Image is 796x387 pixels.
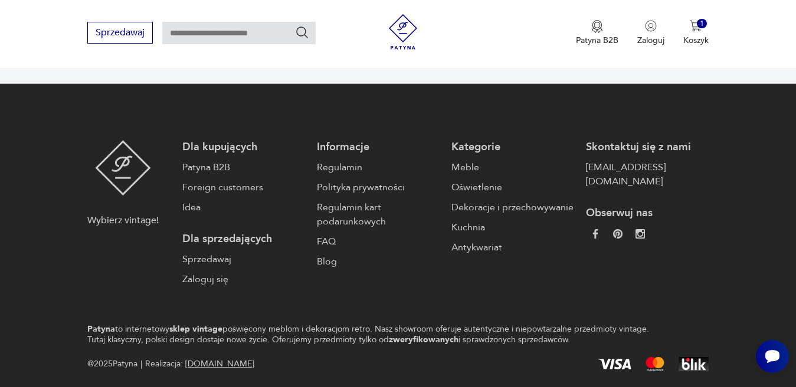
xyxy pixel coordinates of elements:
a: Zaloguj się [182,272,305,286]
a: Polityka prywatności [317,180,440,194]
p: Dla sprzedających [182,232,305,246]
a: [EMAIL_ADDRESS][DOMAIN_NAME] [586,160,709,188]
a: Regulamin kart podarunkowych [317,200,440,229]
a: Blog [317,254,440,269]
p: Patyna B2B [576,35,618,46]
a: Ikona medaluPatyna B2B [576,20,618,46]
a: FAQ [317,234,440,249]
p: Obserwuj nas [586,206,709,220]
strong: zweryfikowanych [389,334,458,345]
iframe: Smartsupp widget button [756,340,789,373]
a: Patyna B2B [182,160,305,174]
div: 1 [697,19,707,29]
strong: sklep vintage [169,323,222,335]
span: @ 2025 Patyna [87,357,137,371]
img: Patyna - sklep z meblami i dekoracjami vintage [95,140,151,196]
button: Zaloguj [637,20,664,46]
p: to internetowy poświęcony meblom i dekoracjom retro. Nasz showroom oferuje autentyczne i niepowta... [87,324,667,345]
p: Koszyk [683,35,709,46]
button: Sprzedawaj [87,22,153,44]
button: Szukaj [295,25,309,39]
a: Regulamin [317,160,440,174]
a: Foreign customers [182,180,305,194]
a: [DOMAIN_NAME] [185,358,254,369]
img: c2fd9cf7f39615d9d6839a72ae8e59e5.webp [636,229,645,239]
a: Dekoracje i przechowywanie [451,200,574,214]
img: Mastercard [646,357,664,371]
strong: Patyna [87,323,115,335]
a: Sprzedawaj [182,252,305,266]
img: BLIK [679,357,709,371]
img: Ikona medalu [591,20,603,33]
p: Dla kupujących [182,140,305,154]
button: Patyna B2B [576,20,618,46]
a: Sprzedawaj [87,29,153,38]
div: | [140,357,142,371]
img: da9060093f698e4c3cedc1453eec5031.webp [591,229,600,239]
p: Informacje [317,140,440,154]
p: Wybierz vintage! [87,213,159,227]
p: Kategorie [451,140,574,154]
a: Meble [451,160,574,174]
a: Oświetlenie [451,180,574,194]
img: 37d27d81a828e637adc9f9cb2e3d3a8a.webp [613,229,623,239]
a: Idea [182,200,305,214]
p: Skontaktuj się z nami [586,140,709,154]
a: Kuchnia [451,220,574,234]
p: Zaloguj [637,35,664,46]
span: Realizacja: [145,357,254,371]
img: Ikona koszyka [690,20,702,32]
img: Ikonka użytkownika [645,20,657,32]
button: 1Koszyk [683,20,709,46]
a: Antykwariat [451,240,574,254]
img: Visa [598,359,631,369]
img: Patyna - sklep z meblami i dekoracjami vintage [385,14,421,49]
